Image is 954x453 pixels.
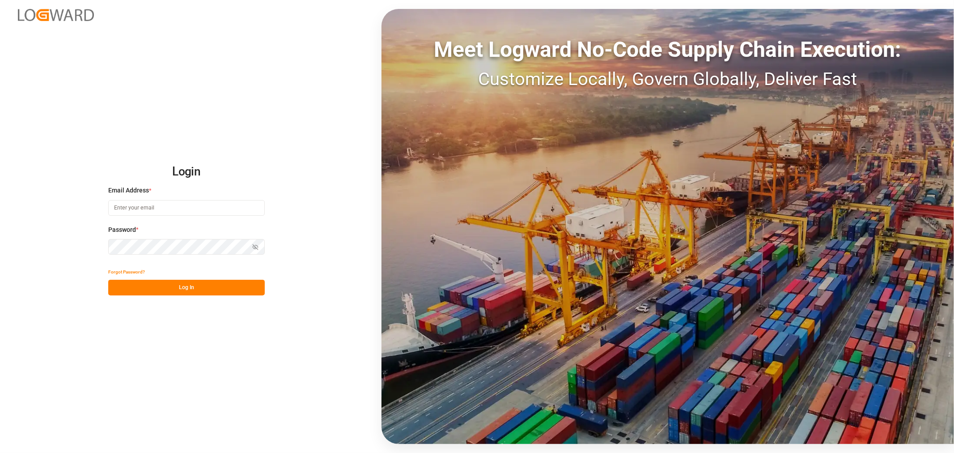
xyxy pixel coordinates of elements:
[108,264,145,280] button: Forgot Password?
[108,225,136,235] span: Password
[382,34,954,66] div: Meet Logward No-Code Supply Chain Execution:
[108,200,265,216] input: Enter your email
[108,186,149,195] span: Email Address
[18,9,94,21] img: Logward_new_orange.png
[382,66,954,93] div: Customize Locally, Govern Globally, Deliver Fast
[108,158,265,186] h2: Login
[108,280,265,295] button: Log In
